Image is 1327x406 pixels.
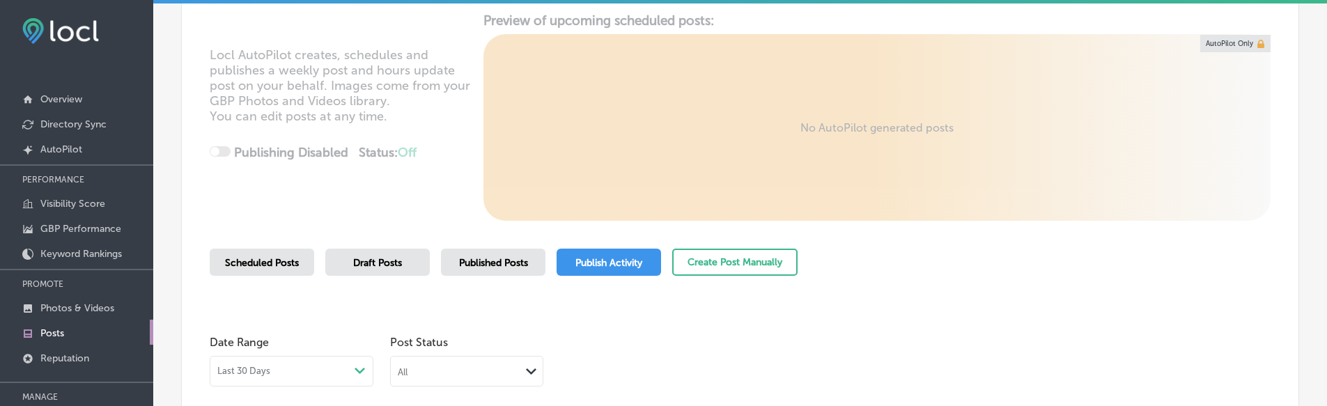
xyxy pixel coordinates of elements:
div: All [398,366,408,377]
img: fda3e92497d09a02dc62c9cd864e3231.png [22,18,99,44]
p: Keyword Rankings [40,248,122,260]
span: Last 30 Days [217,366,270,377]
p: Photos & Videos [40,302,114,314]
label: Date Range [210,336,269,349]
p: Overview [40,93,82,105]
span: Post Status [390,336,543,349]
p: Posts [40,327,64,339]
button: Create Post Manually [672,249,798,276]
span: Draft Posts [353,257,402,269]
p: GBP Performance [40,223,121,235]
span: Scheduled Posts [225,257,299,269]
p: Directory Sync [40,118,107,130]
span: Published Posts [459,257,528,269]
p: Visibility Score [40,198,105,210]
p: AutoPilot [40,143,82,155]
span: Publish Activity [575,257,642,269]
